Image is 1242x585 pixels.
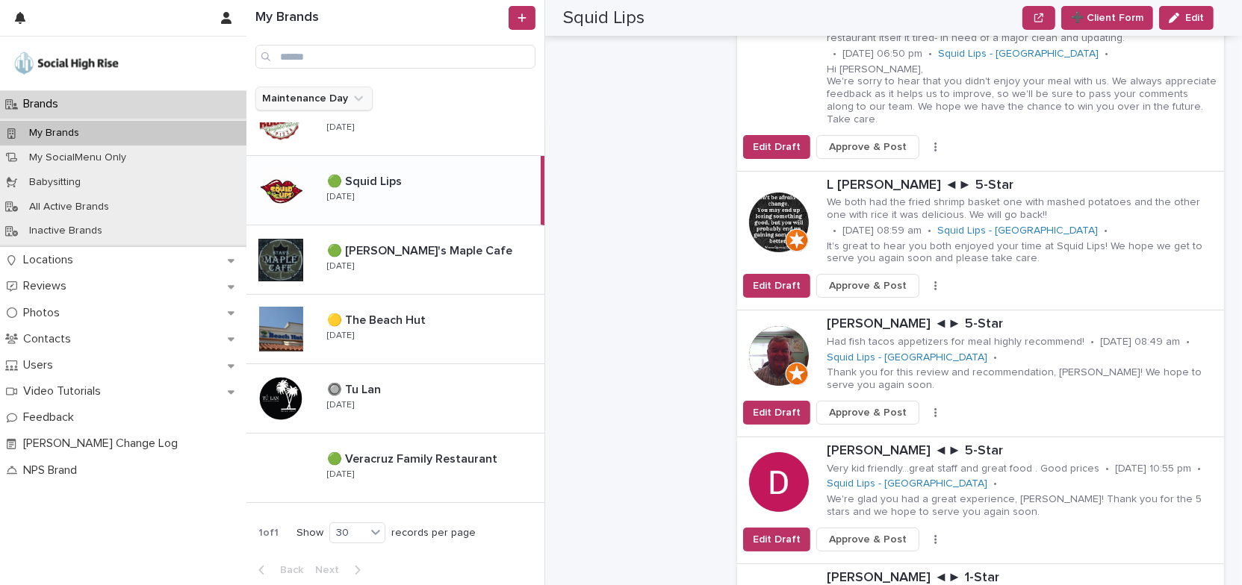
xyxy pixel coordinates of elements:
[246,364,544,434] a: 🔘 Tu Lan🔘 Tu Lan [DATE]
[928,225,931,237] p: •
[743,274,810,298] button: Edit Draft
[827,351,987,364] a: Squid Lips - [GEOGRAPHIC_DATA]
[17,384,113,398] p: Video Tutorials
[246,295,544,364] a: 🟡 The Beach Hut🟡 The Beach Hut [DATE]
[827,178,1218,194] p: L [PERSON_NAME] ◄► 5-Star
[1105,48,1108,60] p: •
[271,565,303,575] span: Back
[1071,10,1143,25] span: ➕ Client Form
[827,463,1099,475] p: Very kid friendly...great staff and great food . Good prices
[309,563,373,577] button: Next
[17,225,114,237] p: Inactive Brands
[17,358,65,372] p: Users
[842,48,922,60] p: [DATE] 06:50 pm
[391,527,476,539] p: records per page
[255,87,373,110] button: Maintenance Day
[753,278,801,293] span: Edit Draft
[829,405,907,420] span: Approve & Post
[246,156,544,225] a: 🟢 Squid Lips🟢 Squid Lips [DATE]
[17,437,190,451] p: [PERSON_NAME] Change Log
[816,274,919,298] button: Approve & Post
[17,201,121,213] p: All Active Brands
[17,410,86,425] p: Feedback
[327,241,515,258] p: 🟢 [PERSON_NAME]'s Maple Cafe
[327,380,384,397] p: 🔘 Tu Lan
[816,401,919,425] button: Approve & Post
[938,48,1099,60] a: Squid Lips - [GEOGRAPHIC_DATA]
[1105,463,1109,475] p: •
[17,306,72,320] p: Photos
[753,140,801,154] span: Edit Draft
[1090,336,1094,348] p: •
[1104,225,1108,237] p: •
[827,443,1218,460] p: [PERSON_NAME] ◄► 5-Star
[827,336,1084,348] p: Had fish tacos appetizers for meal highly recommend!
[327,192,354,202] p: [DATE]
[17,279,78,293] p: Reviews
[827,493,1218,519] p: We're glad you had a great experience, [PERSON_NAME]! Thank you for the 5 stars and we hope to se...
[1115,463,1191,475] p: [DATE] 10:55 pm
[737,437,1224,564] a: [PERSON_NAME] ◄► 5-StarVery kid friendly...great staff and great food . Good prices•[DATE] 10:55 ...
[827,478,987,490] a: Squid Lips - [GEOGRAPHIC_DATA]
[327,449,500,466] p: 🟢 Veracruz Family Restaurant
[829,140,907,154] span: Approve & Post
[816,528,919,551] button: Approve & Post
[330,525,366,541] div: 30
[246,515,291,551] p: 1 of 1
[255,10,506,26] h1: My Brands
[928,48,932,60] p: •
[17,253,85,267] p: Locations
[17,176,93,189] p: Babysitting
[833,48,836,60] p: •
[743,401,810,425] button: Edit Draft
[827,316,1218,333] p: [PERSON_NAME] ◄► 5-Star
[827,366,1218,392] p: Thank you for this review and recommendation, [PERSON_NAME]! We hope to serve you again soon.
[829,532,907,547] span: Approve & Post
[246,225,544,295] a: 🟢 [PERSON_NAME]'s Maple Cafe🟢 [PERSON_NAME]'s Maple Cafe [DATE]
[827,240,1218,266] p: It's great to hear you both enjoyed your time at Squid Lips! We hope we get to serve you again so...
[737,310,1224,437] a: [PERSON_NAME] ◄► 5-StarHad fish tacos appetizers for meal highly recommend!•[DATE] 08:49 am•Squid...
[1186,336,1190,348] p: •
[743,135,810,159] button: Edit Draft
[17,127,91,140] p: My Brands
[17,463,89,478] p: NPS Brand
[315,565,348,575] span: Next
[1197,463,1201,475] p: •
[993,351,997,364] p: •
[1061,6,1153,30] button: ➕ Client Form
[327,261,354,272] p: [DATE]
[937,225,1098,237] a: Squid Lips - [GEOGRAPHIC_DATA]
[753,405,801,420] span: Edit Draft
[1185,13,1204,23] span: Edit
[17,332,83,346] p: Contacts
[827,63,1218,126] p: Hi [PERSON_NAME], We're sorry to hear that you didn't enjoy your meal with us. We always apprecia...
[743,528,810,551] button: Edit Draft
[327,310,429,328] p: 🟡 The Beach Hut
[255,45,535,69] input: Search
[1100,336,1180,348] p: [DATE] 08:49 am
[993,478,997,490] p: •
[327,122,354,133] p: [DATE]
[827,196,1218,222] p: We both had the fried shrimp basket one with mashed potatoes and the other one with rice it was d...
[1159,6,1214,30] button: Edit
[327,469,354,480] p: [DATE]
[296,527,323,539] p: Show
[737,172,1224,311] a: L [PERSON_NAME] ◄► 5-StarWe both had the fried shrimp basket one with mashed potatoes and the oth...
[246,563,309,577] button: Back
[829,278,907,293] span: Approve & Post
[12,49,121,78] img: o5DnuTxEQV6sW9jFYBBf
[327,400,354,410] p: [DATE]
[17,97,70,111] p: Brands
[816,135,919,159] button: Approve & Post
[246,434,544,503] a: 🟢 Veracruz Family Restaurant🟢 Veracruz Family Restaurant [DATE]
[563,7,645,29] h2: Squid Lips
[327,172,405,189] p: 🟢 Squid Lips
[327,331,354,341] p: [DATE]
[842,225,922,237] p: [DATE] 08:59 am
[17,151,138,164] p: My SocialMenu Only
[833,225,836,237] p: •
[753,532,801,547] span: Edit Draft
